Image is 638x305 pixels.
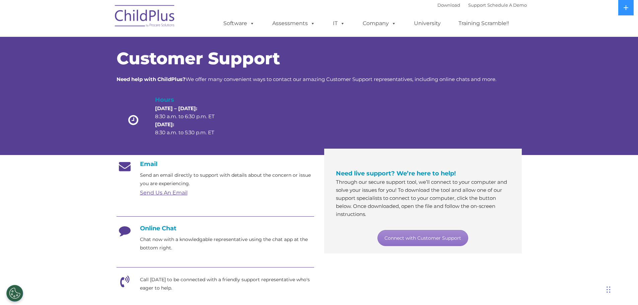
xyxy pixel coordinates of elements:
[336,178,510,218] p: Through our secure support tool, we’ll connect to your computer and solve your issues for you! To...
[155,105,197,111] strong: [DATE] – [DATE]:
[217,17,261,30] a: Software
[407,17,447,30] a: University
[487,2,527,8] a: Schedule A Demo
[155,104,226,137] p: 8:30 a.m. to 6:30 p.m. ET 8:30 a.m. to 5:30 p.m. ET
[140,189,188,196] a: Send Us An Email
[377,230,468,246] a: Connect with Customer Support
[117,76,186,82] strong: Need help with ChildPlus?
[140,235,314,252] p: Chat now with a knowledgable representative using the chat app at the bottom right.
[468,2,486,8] a: Support
[437,2,460,8] a: Download
[452,17,516,30] a: Training Scramble!!
[140,171,314,188] p: Send an email directly to support with details about the concern or issue you are experiencing.
[6,285,23,302] button: Cookies Settings
[155,121,174,128] strong: [DATE]:
[117,160,314,168] h4: Email
[112,0,179,34] img: ChildPlus by Procare Solutions
[155,95,226,104] h4: Hours
[266,17,322,30] a: Assessments
[356,17,403,30] a: Company
[437,2,527,8] font: |
[117,225,314,232] h4: Online Chat
[326,17,352,30] a: IT
[528,233,638,305] iframe: Chat Widget
[117,48,280,69] span: Customer Support
[117,76,496,82] span: We offer many convenient ways to contact our amazing Customer Support representatives, including ...
[607,280,611,300] div: Drag
[140,276,314,292] p: Call [DATE] to be connected with a friendly support representative who's eager to help.
[336,170,456,177] span: Need live support? We’re here to help!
